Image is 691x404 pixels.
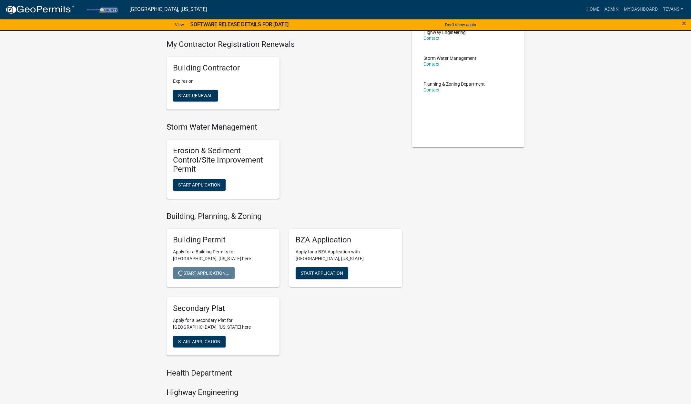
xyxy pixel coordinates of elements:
[173,267,235,279] button: Start Application...
[167,212,402,221] h4: Building, Planning, & Zoning
[173,235,273,245] h5: Building Permit
[173,249,273,262] p: Apply for a Building Permits for [GEOGRAPHIC_DATA], [US_STATE] here
[682,19,686,27] button: Close
[178,182,220,187] span: Start Application
[423,56,476,60] p: Storm Water Management
[423,36,440,41] a: Contact
[173,78,273,85] p: Expires on
[423,61,440,67] a: Contact
[296,267,348,279] button: Start Application
[178,270,229,275] span: Start Application...
[660,3,686,16] a: tevans
[173,146,273,174] h5: Erosion & Sediment Control/Site Improvement Permit
[296,249,396,262] p: Apply for a BZA Application with [GEOGRAPHIC_DATA], [US_STATE]
[79,5,124,14] img: Porter County, Indiana
[173,304,273,313] h5: Secondary Plat
[423,87,440,92] a: Contact
[584,3,602,16] a: Home
[172,19,187,30] a: View
[178,339,220,344] span: Start Application
[423,30,466,35] p: Highway Engineering
[167,40,402,115] wm-registration-list-section: My Contractor Registration Renewals
[190,21,289,27] strong: SOFTWARE RELEASE DETAILS FOR [DATE]
[178,93,213,98] span: Start Renewal
[173,90,218,101] button: Start Renewal
[167,368,402,378] h4: Health Department
[682,19,686,28] span: ×
[167,40,402,49] h4: My Contractor Registration Renewals
[301,270,343,275] span: Start Application
[129,4,207,15] a: [GEOGRAPHIC_DATA], [US_STATE]
[442,19,479,30] button: Don't show again
[173,336,226,347] button: Start Application
[173,179,226,191] button: Start Application
[621,3,660,16] a: My Dashboard
[167,388,402,397] h4: Highway Engineering
[167,122,402,132] h4: Storm Water Management
[173,317,273,331] p: Apply for a Secondary Plat for [GEOGRAPHIC_DATA], [US_STATE] here
[296,235,396,245] h5: BZA Application
[173,63,273,73] h5: Building Contractor
[602,3,621,16] a: Admin
[423,82,485,86] p: Planning & Zoning Department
